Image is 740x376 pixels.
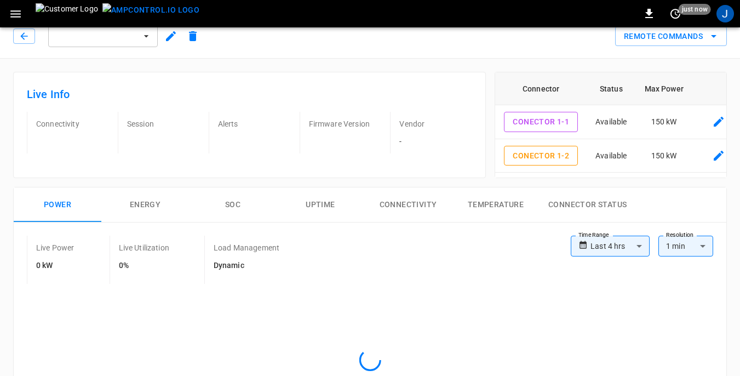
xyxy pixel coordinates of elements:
button: Temperature [452,187,540,223]
img: ampcontrol.io logo [102,3,199,17]
p: - [399,136,472,147]
p: Live Utilization [119,242,169,253]
button: Energy [101,187,189,223]
button: Connector Status [540,187,635,223]
p: Connectivity [36,118,109,129]
span: just now [679,4,711,15]
p: Session [127,118,200,129]
td: Available [587,105,635,139]
button: Uptime [277,187,364,223]
th: Max Power [636,72,692,105]
h6: Live Info [27,86,472,103]
button: Connectivity [364,187,452,223]
p: Live Power [36,242,74,253]
h6: 0% [119,260,169,272]
button: set refresh interval [667,5,684,22]
label: Time Range [578,231,609,240]
div: remote commands options [615,26,727,47]
td: 150 kW [636,173,692,207]
th: Connector [495,72,587,105]
td: 150 kW [636,139,692,173]
p: Vendor [399,118,472,129]
p: Alerts [218,118,291,129]
th: Status [587,72,635,105]
label: Resolution [666,231,693,240]
button: Power [14,187,101,223]
button: Conector 1-1 [504,112,578,132]
button: SOC [189,187,277,223]
div: 1 min [658,236,713,257]
p: Load Management [214,242,279,253]
div: Last 4 hrs [590,236,650,257]
td: Finishing [587,173,635,207]
img: Customer Logo [36,3,98,24]
h6: Dynamic [214,260,279,272]
h6: 0 kW [36,260,74,272]
button: Conector 1-2 [504,146,578,166]
button: Remote Commands [615,26,727,47]
td: Available [587,139,635,173]
p: Firmware Version [309,118,382,129]
div: profile-icon [716,5,734,22]
td: 150 kW [636,105,692,139]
